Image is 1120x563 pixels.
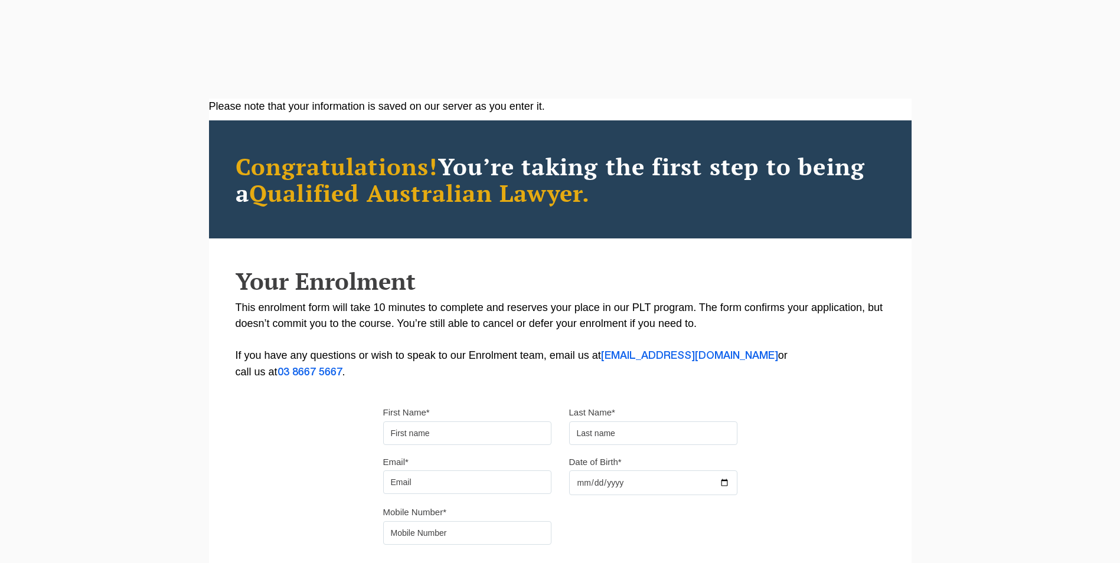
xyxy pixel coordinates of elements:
div: Please note that your information is saved on our server as you enter it. [209,99,912,114]
input: Mobile Number [383,521,551,545]
span: Qualified Australian Lawyer. [249,177,590,208]
label: First Name* [383,407,430,418]
a: [EMAIL_ADDRESS][DOMAIN_NAME] [601,351,778,361]
label: Email* [383,456,409,468]
a: 03 8667 5667 [277,368,342,377]
label: Mobile Number* [383,506,447,518]
h2: You’re taking the first step to being a [236,153,885,206]
input: First name [383,421,551,445]
h2: Your Enrolment [236,268,885,294]
label: Date of Birth* [569,456,622,468]
input: Last name [569,421,737,445]
p: This enrolment form will take 10 minutes to complete and reserves your place in our PLT program. ... [236,300,885,381]
label: Last Name* [569,407,615,418]
input: Email [383,470,551,494]
span: Congratulations! [236,150,438,182]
